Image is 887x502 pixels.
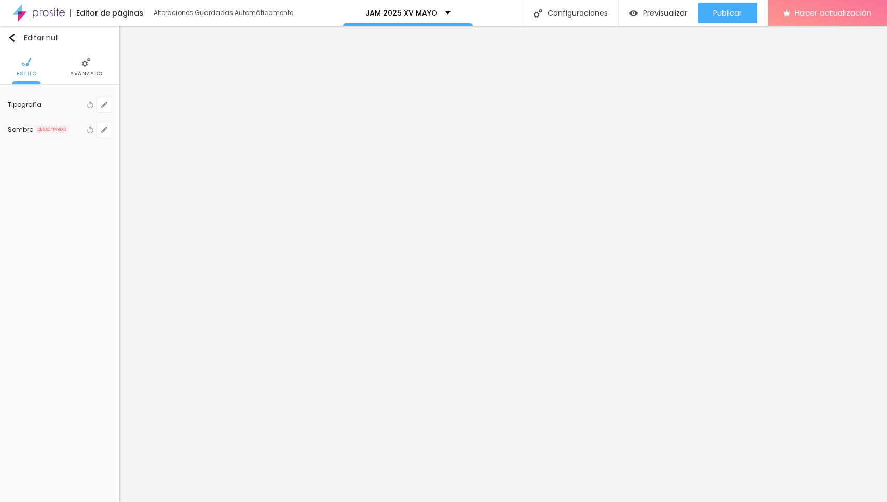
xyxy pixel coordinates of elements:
[619,3,698,23] button: Previsualizar
[24,33,59,43] font: Editar null
[795,7,871,18] font: Hacer actualización
[38,127,66,132] font: DESACTIVADO
[713,8,742,18] font: Publicar
[698,3,757,23] button: Publicar
[8,125,34,134] font: Sombra
[534,9,542,18] img: Icono
[22,58,31,67] img: Icono
[119,26,887,502] iframe: Editor
[8,100,42,109] font: Tipografía
[154,8,293,17] font: Alteraciones Guardadas Automáticamente
[629,9,638,18] img: view-1.svg
[8,34,16,42] img: Icono
[643,8,687,18] font: Previsualizar
[70,69,103,77] font: Avanzado
[17,69,37,77] font: Estilo
[365,8,438,18] font: JAM 2025 XV MAYO
[548,8,608,18] font: Configuraciones
[81,58,91,67] img: Icono
[76,8,143,18] font: Editor de páginas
